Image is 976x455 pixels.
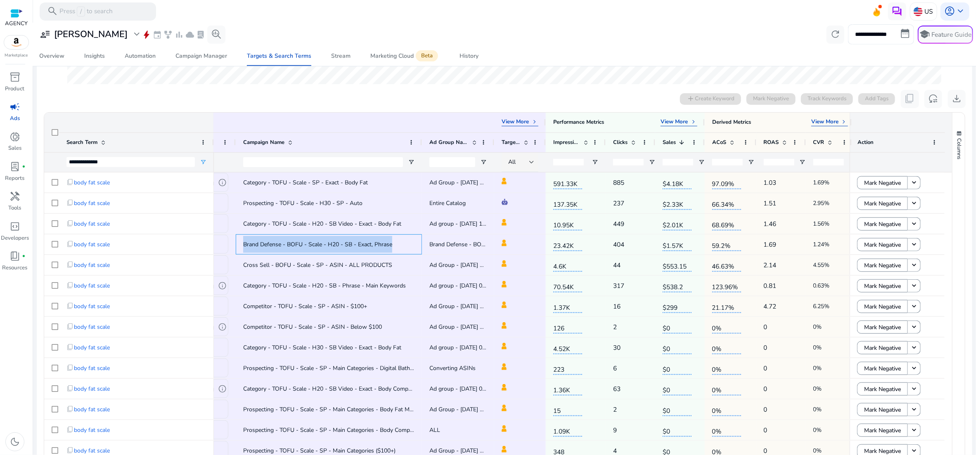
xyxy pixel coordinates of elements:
[764,339,768,356] p: 0
[429,139,469,146] span: Ad Group Name
[712,382,741,396] span: 0%
[712,217,741,231] span: 68.69%
[429,282,512,290] span: Ad group - [DATE] 09:50:08.292
[66,426,74,434] span: content_copy
[54,29,128,40] h3: [PERSON_NAME]
[712,139,726,146] span: ACoS
[74,277,110,294] span: body fat scale
[764,195,777,212] p: 1.51
[429,405,513,413] span: Ad Group - [DATE] 16:05:46.830
[910,261,918,269] mat-icon: keyboard_arrow_down
[74,215,110,232] span: body fat scale
[553,402,582,416] span: 15
[910,364,918,372] mat-icon: keyboard_arrow_down
[243,385,426,393] span: Category - TOFU - Scale - H20 - SB Video - Exact - Body Composition
[243,364,424,372] span: Prospecting - TOFU - Scale - SP - Main Categories - Digital Bathroom
[175,30,184,39] span: bar_chart
[661,118,688,126] p: View More
[663,278,692,292] span: $538.2
[22,255,26,258] span: fiber_manual_record
[553,423,582,437] span: 1.09K
[857,279,908,292] button: Mark Negative
[910,282,918,290] mat-icon: keyboard_arrow_down
[553,299,582,313] span: 1.37K
[799,159,806,165] button: Open Filter Menu
[613,318,617,335] p: 2
[944,6,955,17] span: account_circle
[9,436,20,447] span: dark_mode
[74,195,110,212] span: body fat scale
[857,362,908,375] button: Mark Negative
[864,236,901,253] span: Mark Negative
[84,53,105,59] div: Insights
[74,380,110,397] span: body fat scale
[811,118,839,126] p: View More
[243,405,428,413] span: Prospecting - TOFU - Scale - SP - Main Categories - Body Fat Monitors
[243,179,368,186] span: Category - TOFU - Scale - SP - Exact - Body Fat
[5,52,28,59] p: Marketplace
[813,385,822,393] span: 0%
[910,240,918,249] mat-icon: keyboard_arrow_down
[200,159,206,165] button: Open Filter Menu
[66,240,74,248] span: content_copy
[74,401,110,418] span: body fat scale
[66,179,74,186] span: content_copy
[764,360,768,377] p: 0
[857,217,908,231] button: Mark Negative
[9,161,20,172] span: lab_profile
[408,159,415,165] button: Open Filter Menu
[243,302,367,310] span: Competitor - TOFU - Scale - SP - ASIN - $100+
[813,139,824,146] span: CVR
[864,319,901,336] span: Mark Negative
[663,402,692,416] span: $0
[74,174,110,191] span: body fat scale
[429,199,466,207] span: Entire Catalog
[592,159,598,165] button: Open Filter Menu
[857,341,908,354] button: Mark Negative
[748,159,754,165] button: Open Filter Menu
[66,344,74,351] span: content_copy
[857,403,908,416] button: Mark Negative
[77,7,85,17] span: /
[553,237,582,251] span: 23.42K
[864,257,901,274] span: Mark Negative
[429,447,513,455] span: Ad Group - [DATE] 14:32:35.097
[918,26,973,44] button: schoolFeature Guide
[243,282,406,290] span: Category - TOFU - Scale - H20 - SB - Phrase - Main Keywords
[910,323,918,331] mat-icon: keyboard_arrow_down
[764,277,777,294] p: 0.81
[857,321,908,334] button: Mark Negative
[2,264,28,272] p: Resources
[857,424,908,437] button: Mark Negative
[1,234,29,243] p: Developers
[9,204,21,212] p: Tools
[813,344,822,351] span: 0%
[924,90,943,108] button: reset_settings
[218,281,227,290] span: info
[864,381,901,398] span: Mark Negative
[142,30,151,39] span: bolt
[663,217,692,231] span: $2.01K
[864,401,901,418] span: Mark Negative
[66,405,74,413] span: content_copy
[613,236,624,253] p: 404
[613,257,621,273] p: 44
[857,238,908,251] button: Mark Negative
[66,199,74,207] span: content_copy
[712,423,741,437] span: 0%
[125,53,156,59] div: Automation
[910,344,918,352] mat-icon: keyboard_arrow_down
[830,29,841,40] span: refresh
[429,364,476,372] span: Converting ASINs
[9,251,20,262] span: book_4
[764,215,777,232] p: 1.46
[613,360,617,377] p: 6
[416,50,438,61] span: Beta
[131,29,142,40] span: expand_more
[910,199,918,207] mat-icon: keyboard_arrow_down
[613,298,621,315] p: 16
[553,278,582,292] span: 70.54K
[613,401,617,418] p: 2
[864,339,901,356] span: Mark Negative
[813,323,822,331] span: 0%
